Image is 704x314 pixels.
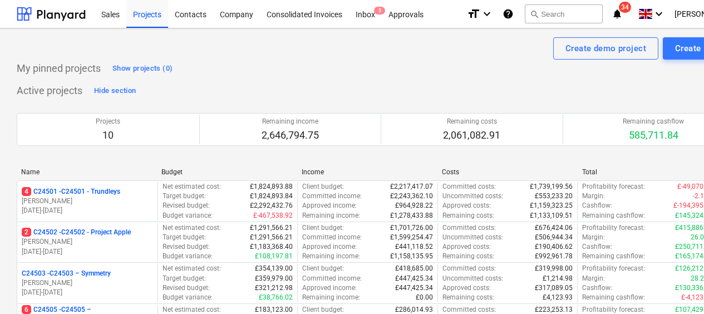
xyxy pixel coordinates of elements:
[22,187,153,215] div: 4C24501 -C24501 - Trundleys[PERSON_NAME][DATE]-[DATE]
[255,264,293,273] p: £354,139.00
[582,293,645,302] p: Remaining cashflow :
[302,182,344,192] p: Client budget :
[22,269,153,297] div: C24503 -C24503 – Symmetry[PERSON_NAME][DATE]-[DATE]
[110,60,175,77] button: Show projects (0)
[302,242,357,252] p: Approved income :
[17,84,82,97] p: Active projects
[395,201,433,210] p: £964,928.22
[582,283,612,293] p: Cashflow :
[163,264,221,273] p: Net estimated cost :
[302,192,362,201] p: Committed income :
[302,223,344,233] p: Client budget :
[623,129,684,142] p: 585,711.84
[443,129,500,142] p: 2,061,082.91
[535,242,573,252] p: £190,406.62
[525,4,603,23] button: Search
[22,228,153,256] div: 2C24502 -C24502 - Project Apple[PERSON_NAME][DATE]-[DATE]
[619,2,631,13] span: 34
[535,264,573,273] p: £319,998.00
[442,233,503,242] p: Uncommitted costs :
[390,182,433,192] p: £2,217,417.07
[22,247,153,257] p: [DATE] - [DATE]
[582,274,605,283] p: Margin :
[17,62,101,75] p: My pinned projects
[565,41,646,56] div: Create demo project
[443,117,500,126] p: Remaining costs
[255,274,293,283] p: £359,979.00
[543,274,573,283] p: £1,214.98
[22,278,153,288] p: [PERSON_NAME]
[22,305,31,314] span: 6
[22,187,120,197] p: C24501 - C24501 - Trundleys
[163,242,210,252] p: Revised budget :
[112,62,173,75] div: Show projects (0)
[442,168,573,176] div: Costs
[96,117,120,126] p: Projects
[22,187,31,196] span: 4
[530,182,573,192] p: £1,739,199.56
[21,168,152,176] div: Name
[442,201,491,210] p: Approved costs :
[582,223,645,233] p: Profitability forecast :
[582,264,645,273] p: Profitability forecast :
[442,252,494,261] p: Remaining costs :
[395,274,433,283] p: £447,425.34
[390,192,433,201] p: £2,243,362.10
[161,168,293,176] div: Budget
[302,274,362,283] p: Committed income :
[250,201,293,210] p: £2,292,432.76
[22,228,131,237] p: C24502 - C24502 - Project Apple
[553,37,658,60] button: Create demo project
[530,201,573,210] p: £1,159,323.25
[250,182,293,192] p: £1,824,893.88
[253,211,293,220] p: £-467,538.92
[302,211,360,220] p: Remaining income :
[250,192,293,201] p: £1,824,893.84
[467,7,480,21] i: format_size
[22,269,111,278] p: C24503 - C24503 – Symmetry
[535,192,573,201] p: £553,233.20
[543,293,573,302] p: £4,123.93
[22,237,153,247] p: [PERSON_NAME]
[302,201,357,210] p: Approved income :
[22,206,153,215] p: [DATE] - [DATE]
[442,293,494,302] p: Remaining costs :
[442,211,494,220] p: Remaining costs :
[442,283,491,293] p: Approved costs :
[395,264,433,273] p: £418,685.00
[442,182,496,192] p: Committed costs :
[442,192,503,201] p: Uncommitted costs :
[302,233,362,242] p: Committed income :
[535,223,573,233] p: £676,424.06
[582,242,612,252] p: Cashflow :
[163,192,206,201] p: Target budget :
[416,293,433,302] p: £0.00
[442,242,491,252] p: Approved costs :
[623,117,684,126] p: Remaining cashflow
[163,201,210,210] p: Revised budget :
[442,274,503,283] p: Uncommitted costs :
[22,197,153,206] p: [PERSON_NAME]
[302,252,360,261] p: Remaining income :
[374,7,385,14] span: 5
[582,252,645,261] p: Remaining cashflow :
[302,293,360,302] p: Remaining income :
[648,261,704,314] iframe: Chat Widget
[612,7,623,21] i: notifications
[91,82,139,100] button: Hide section
[22,228,31,237] span: 2
[442,223,496,233] p: Committed costs :
[163,274,206,283] p: Target budget :
[259,293,293,302] p: £38,766.02
[255,283,293,293] p: £321,212.98
[535,252,573,261] p: £992,961.78
[390,211,433,220] p: £1,278,433.88
[250,223,293,233] p: £1,291,566.21
[262,117,319,126] p: Remaining income
[582,182,645,192] p: Profitability forecast :
[262,129,319,142] p: 2,646,794.75
[250,233,293,242] p: £1,291,566.21
[503,7,514,21] i: Knowledge base
[302,168,433,176] div: Income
